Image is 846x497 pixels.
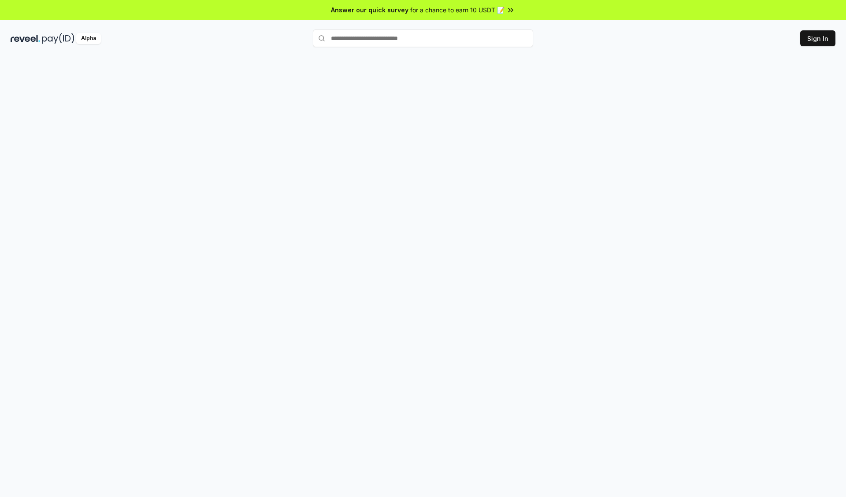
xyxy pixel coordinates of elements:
button: Sign In [800,30,835,46]
div: Alpha [76,33,101,44]
span: Answer our quick survey [331,5,408,15]
span: for a chance to earn 10 USDT 📝 [410,5,505,15]
img: reveel_dark [11,33,40,44]
img: pay_id [42,33,74,44]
